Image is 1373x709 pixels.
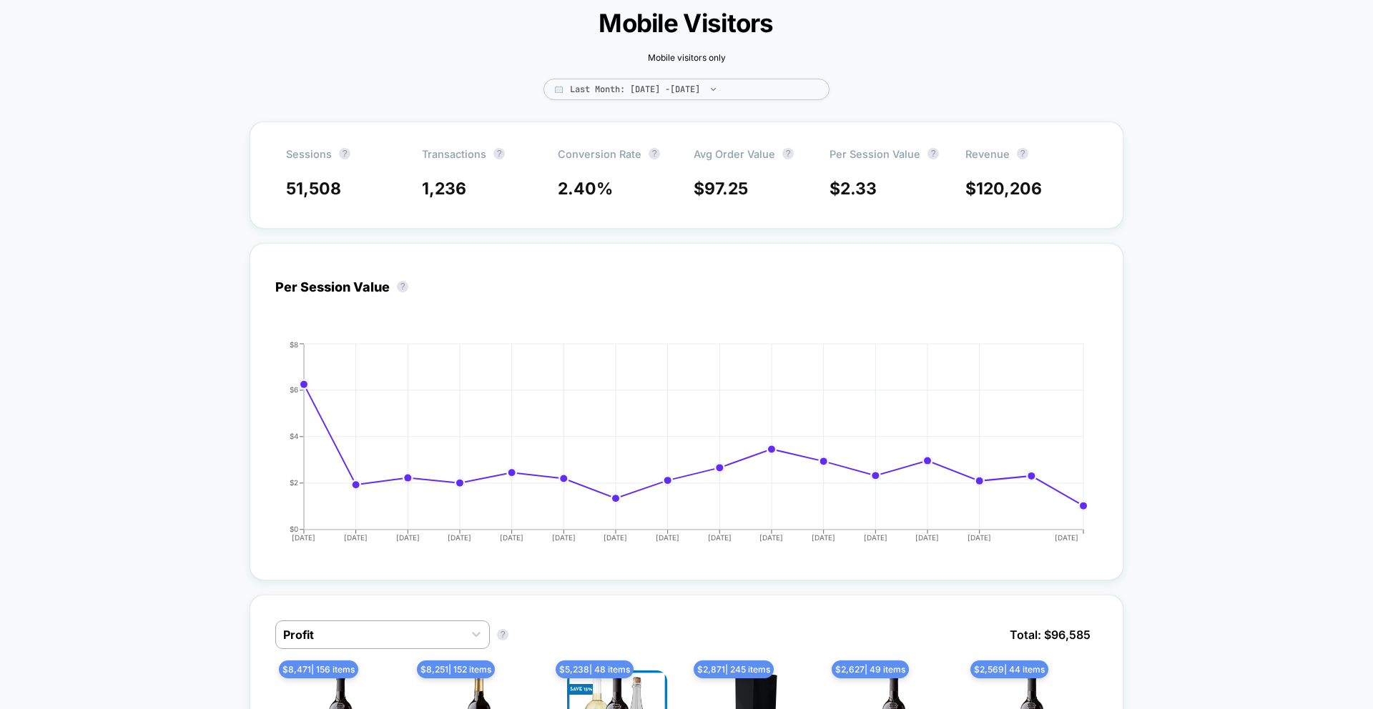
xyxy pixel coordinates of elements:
tspan: [DATE] [344,533,368,542]
tspan: [DATE] [656,533,679,542]
span: 51,508 [286,179,341,199]
tspan: [DATE] [916,533,940,542]
button: ? [497,629,508,640]
tspan: $4 [290,432,298,441]
span: $ 2,569 | 44 items [970,660,1048,678]
span: $ 5,238 | 48 items [556,660,634,678]
span: Per Session Value [830,148,920,160]
span: 1,236 [422,179,466,199]
button: ? [1017,148,1028,159]
span: Avg Order Value [694,148,775,160]
button: ? [397,281,408,292]
span: $ 8,471 | 156 items [279,660,358,678]
span: Last Month: [DATE] - [DATE] [543,79,830,100]
tspan: [DATE] [812,533,835,542]
img: calendar [555,86,563,93]
span: Transactions [422,148,486,160]
span: 2.40 % [558,179,613,199]
button: ? [927,148,939,159]
tspan: [DATE] [292,533,315,542]
p: Mobile visitors only [472,52,901,63]
tspan: [DATE] [604,533,627,542]
span: Mobile Visitors [493,8,880,38]
tspan: [DATE] [552,533,576,542]
div: Per Session Value [275,279,415,294]
tspan: [DATE] [760,533,784,542]
tspan: [DATE] [1055,533,1079,542]
span: Conversion Rate [558,148,641,160]
span: 2.33 [840,179,877,199]
tspan: [DATE] [864,533,887,542]
tspan: [DATE] [396,533,420,542]
span: $ [830,179,877,199]
tspan: [DATE] [500,533,523,542]
button: ? [782,148,794,159]
span: 97.25 [704,179,748,199]
span: Sessions [286,148,332,160]
tspan: [DATE] [968,533,992,542]
button: ? [493,148,505,159]
button: ? [649,148,660,159]
tspan: [DATE] [448,533,471,542]
span: $ [965,179,1042,199]
button: ? [339,148,350,159]
div: PER_SESSION_VALUE [261,340,1083,555]
tspan: $0 [290,525,298,534]
tspan: $8 [290,340,298,349]
tspan: $2 [290,479,298,487]
span: $ [694,179,748,199]
img: end [711,88,716,91]
tspan: $6 [290,386,298,395]
span: Revenue [965,148,1010,160]
span: $ 2,627 | 49 items [832,660,909,678]
span: Total: $ 96,585 [1003,620,1098,649]
span: 120,206 [976,179,1042,199]
span: $ 8,251 | 152 items [417,660,495,678]
span: $ 2,871 | 245 items [694,660,774,678]
tspan: [DATE] [708,533,732,542]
